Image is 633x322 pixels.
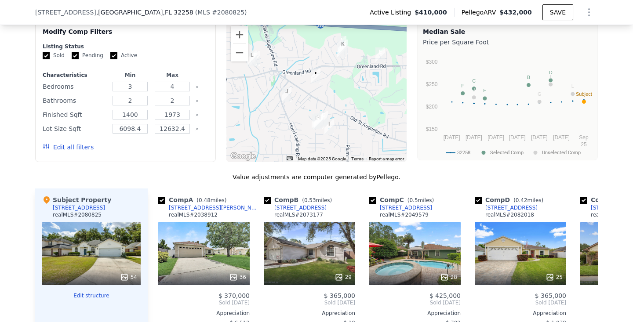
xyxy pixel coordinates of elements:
div: 25 [546,273,563,282]
div: 11658 Tyndel Creek Dr [247,51,257,65]
label: Pending [72,52,103,59]
span: 0.53 [304,197,316,203]
div: Price per Square Foot [423,36,592,48]
span: Sold [DATE] [475,299,566,306]
div: 12208 Silver Saddle Dr [313,114,323,129]
span: Sold [DATE] [264,299,355,306]
text: $200 [426,104,438,110]
span: $410,000 [415,8,447,17]
a: Open this area in Google Maps (opens a new window) [229,151,258,162]
div: [STREET_ADDRESS] [274,204,327,211]
div: Value adjustments are computer generated by Pellego . [35,173,598,181]
div: Subject Property [42,195,111,204]
button: Edit structure [42,292,141,299]
text: 32258 [457,150,470,156]
button: Show Options [580,4,598,21]
input: Sold [43,52,50,59]
span: ( miles) [298,197,335,203]
div: Appreciation [369,310,461,317]
text: [DATE] [553,134,570,141]
text: [DATE] [509,134,526,141]
div: Appreciation [475,310,566,317]
text: Unselected Comp [542,150,581,156]
text: Sep [579,134,589,141]
a: Terms (opens in new tab) [351,156,364,161]
span: $ 365,000 [535,292,566,299]
div: realMLS # 2080825 [53,211,102,218]
button: Clear [195,99,199,103]
div: Comp B [264,195,335,204]
text: [DATE] [487,134,504,141]
text: 25 [581,141,587,148]
div: 4955 Greenland Hideaway Dr S [375,47,385,62]
svg: A chart. [423,48,592,158]
span: 0.5 [409,197,418,203]
div: 36 [229,273,246,282]
div: Comp D [475,195,547,204]
div: 12200 Silver Saddle Dr [314,113,324,128]
span: $ 425,000 [429,292,461,299]
div: 11597 Twin Oaks Dr [337,43,346,58]
div: 12197 Caliber Ct [312,114,321,129]
div: [STREET_ADDRESS][PERSON_NAME] [169,204,260,211]
span: Sold [DATE] [369,299,461,306]
div: 11584 Courtney Waters Ln [337,36,346,51]
text: Subject [576,91,592,97]
div: 12191 Silver Saddle Dr [319,111,328,126]
div: realMLS # 2073177 [274,211,323,218]
div: [STREET_ADDRESS] [485,204,538,211]
div: Comp A [158,195,230,204]
text: $300 [426,59,438,65]
div: ( ) [195,8,247,17]
span: Active Listing [370,8,415,17]
button: Clear [195,127,199,131]
button: Clear [195,113,199,117]
text: I [550,74,551,80]
div: 11677 Tyndel Creek Dr [250,51,260,66]
div: Max [153,72,192,79]
span: ( miles) [193,197,230,203]
button: SAVE [542,4,573,20]
div: realMLS # 2049579 [380,211,429,218]
span: ( miles) [404,197,437,203]
span: Map data ©2025 Google [298,156,346,161]
text: J [473,87,475,92]
div: 11546 Twin Oaks Trl [338,40,348,54]
text: F [461,83,464,88]
span: ( miles) [510,197,547,203]
button: Clear [195,85,199,89]
a: [STREET_ADDRESS] [475,204,538,211]
button: Edit all filters [43,143,94,152]
img: Google [229,151,258,162]
text: E [483,88,486,93]
div: Bathrooms [43,94,107,107]
span: Sold [DATE] [158,299,250,306]
a: Report a map error [369,156,404,161]
span: $432,000 [499,9,532,16]
text: Selected Comp [490,150,524,156]
div: 4337 Gran Meadows Ln S [282,87,291,102]
span: $ 370,000 [218,292,250,299]
a: [STREET_ADDRESS][PERSON_NAME] [158,204,260,211]
a: [STREET_ADDRESS] [369,204,432,211]
span: Pellego ARV [462,8,500,17]
span: 0.42 [516,197,527,203]
text: L [571,83,574,89]
text: D [549,70,553,75]
a: [STREET_ADDRESS] [264,204,327,211]
div: Characteristics [43,72,107,79]
span: [STREET_ADDRESS] [35,8,96,17]
div: [STREET_ADDRESS] [380,204,432,211]
div: Lot Size Sqft [43,123,107,135]
text: $250 [426,81,438,87]
text: [DATE] [466,134,482,141]
text: [DATE] [444,134,460,141]
span: , FL 32258 [163,9,193,16]
div: 29 [335,273,352,282]
button: Zoom in [231,26,248,43]
div: 4545 Arrow Wind Ln [324,119,334,134]
input: Pending [72,52,79,59]
div: [STREET_ADDRESS] [53,204,105,211]
button: Zoom out [231,44,248,62]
